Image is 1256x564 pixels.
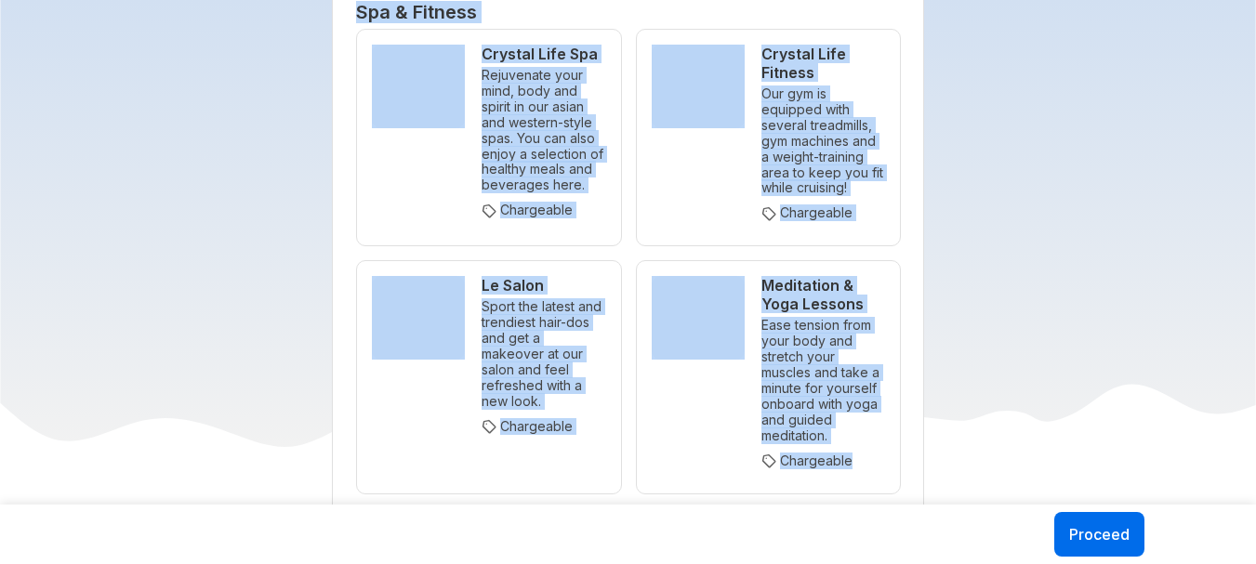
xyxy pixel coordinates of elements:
[761,45,886,82] h5: Crystal Life Fitness
[372,276,465,360] img: Le Salon
[482,419,606,435] p: Chargeable
[482,299,606,410] p: Sport the latest and trendiest hair-dos and get a makeover at our salon and feel refreshed with a...
[482,68,606,194] p: Rejuvenate your mind, body and spirit in our asian and western-style spas. You can also enjoy a s...
[1054,512,1144,557] button: Proceed
[652,276,745,360] img: Meditation & Yoga Lessons
[761,276,886,313] h5: Meditation & Yoga Lessons
[372,45,465,128] img: Crystal Life Spa
[482,45,606,63] h5: Crystal Life Spa
[761,205,886,221] p: Chargeable
[652,45,745,128] img: Crystal Life Fitness
[356,1,910,23] h3: Spa & Fitness
[482,203,606,218] p: Chargeable
[761,453,886,469] p: Chargeable
[482,276,606,295] h5: Le Salon
[761,86,886,197] p: Our gym is equipped with several treadmills, gym machines and a weight-training area to keep you ...
[761,318,886,444] p: Ease tension from your body and stretch your muscles and take a minute for yourself onboard with ...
